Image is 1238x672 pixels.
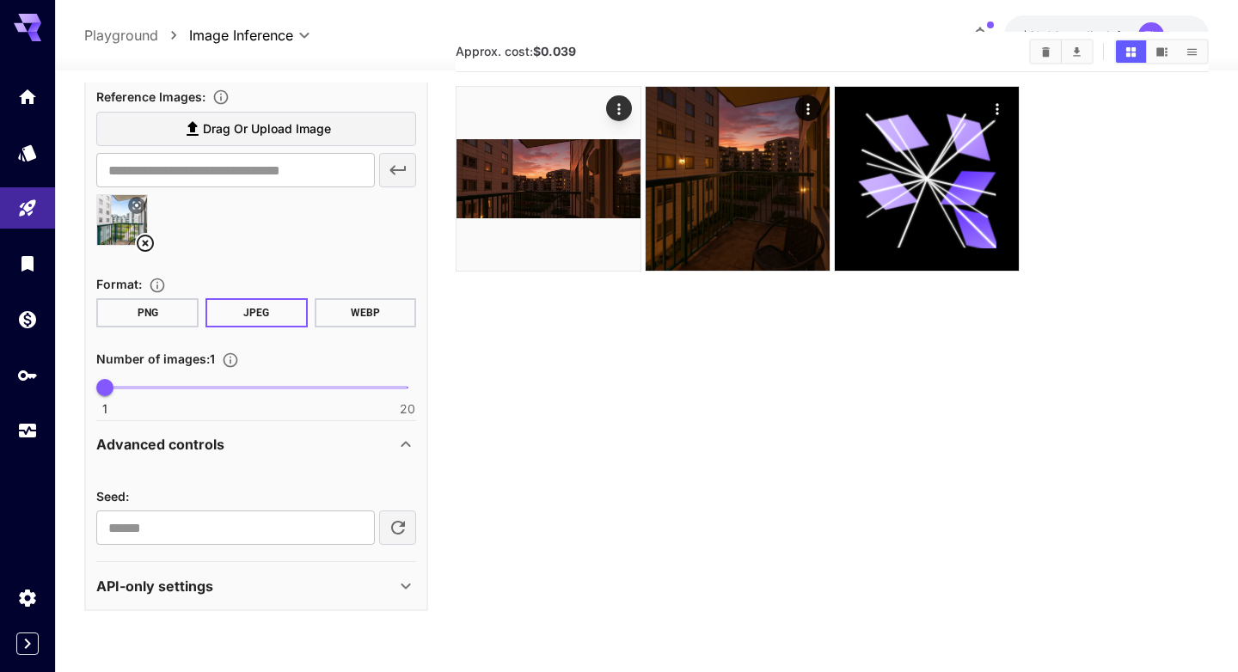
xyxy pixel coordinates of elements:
a: Playground [84,25,158,46]
div: API-only settings [96,565,416,607]
div: Settings [17,587,38,608]
span: 1 [102,400,107,418]
button: Upload a reference image to guide the result. This is needed for Image-to-Image or Inpainting. Su... [205,89,236,106]
button: Show media in video view [1147,40,1177,63]
div: Wallet [17,309,38,330]
div: Usage [17,420,38,442]
b: $0.039 [533,44,576,58]
button: Clear All [1031,40,1061,63]
div: Advanced controls [96,465,416,545]
p: API-only settings [96,576,213,596]
img: 2Q== [457,87,640,271]
button: JPEG [205,298,308,327]
span: 20 [400,400,415,418]
div: Show media in grid viewShow media in video viewShow media in list view [1114,39,1209,64]
span: Approx. cost: [456,44,576,58]
div: API Keys [17,364,38,386]
div: Models [17,142,38,163]
div: Actions [984,95,1010,121]
span: credits left [1064,28,1125,43]
div: TL [1138,22,1164,48]
button: Choose the file format for the output image. [142,277,173,294]
div: Actions [607,95,633,121]
span: Drag or upload image [203,119,331,140]
div: Clear AllDownload All [1029,39,1094,64]
div: $19.9808 [1021,27,1125,45]
button: Expand sidebar [16,632,39,655]
span: Number of images : 1 [96,351,215,366]
span: Reference Images : [96,89,205,104]
label: Drag or upload image [96,112,416,147]
div: Playground [17,198,38,219]
img: 2Q== [646,87,830,271]
span: $19.98 [1021,28,1064,43]
div: Actions [795,95,821,121]
button: Show media in list view [1177,40,1207,63]
div: Advanced controls [96,424,416,465]
p: Advanced controls [96,434,224,455]
span: Image Inference [189,25,293,46]
button: WEBP [315,298,417,327]
nav: breadcrumb [84,25,189,46]
button: Download All [1062,40,1092,63]
button: $19.9808TL [1004,15,1209,55]
button: Specify how many images to generate in a single request. Each image generation will be charged se... [215,351,246,369]
button: Show media in grid view [1116,40,1146,63]
span: Format : [96,277,142,291]
button: PNG [96,298,199,327]
span: Seed : [96,489,129,504]
div: Home [17,86,38,107]
div: Library [17,253,38,274]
